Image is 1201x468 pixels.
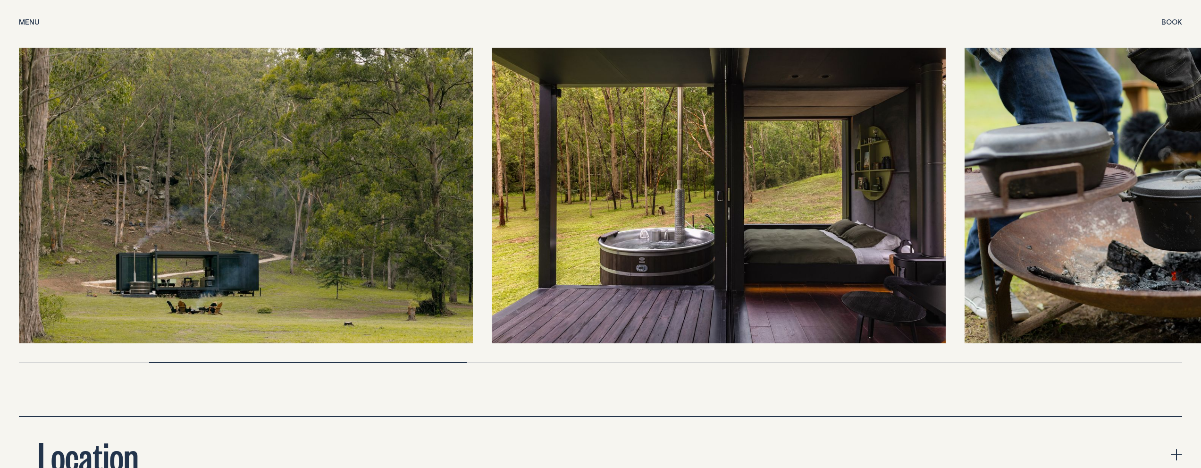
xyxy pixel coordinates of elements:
span: Book [1161,18,1182,26]
button: show booking tray [1161,17,1182,28]
span: Menu [19,18,40,26]
button: show menu [19,17,40,28]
